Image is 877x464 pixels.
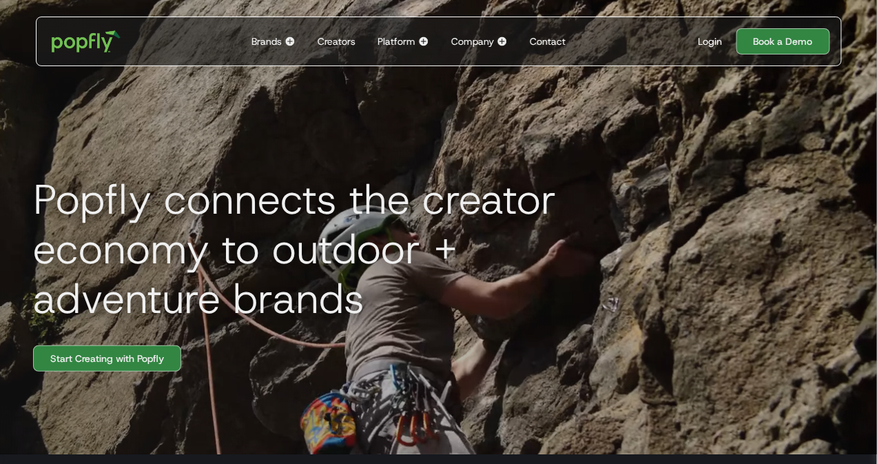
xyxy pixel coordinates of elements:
div: Login [699,34,723,48]
a: home [42,21,131,62]
div: Company [451,34,494,48]
h1: Popfly connects the creator economy to outdoor + adventure brands [22,174,639,323]
div: Brands [251,34,282,48]
div: Platform [378,34,415,48]
div: Creators [318,34,355,48]
a: Login [693,34,728,48]
a: Start Creating with Popfly [33,345,181,372]
a: Creators [312,17,361,65]
a: Book a Demo [736,28,830,54]
div: Contact [530,34,566,48]
a: Contact [524,17,571,65]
